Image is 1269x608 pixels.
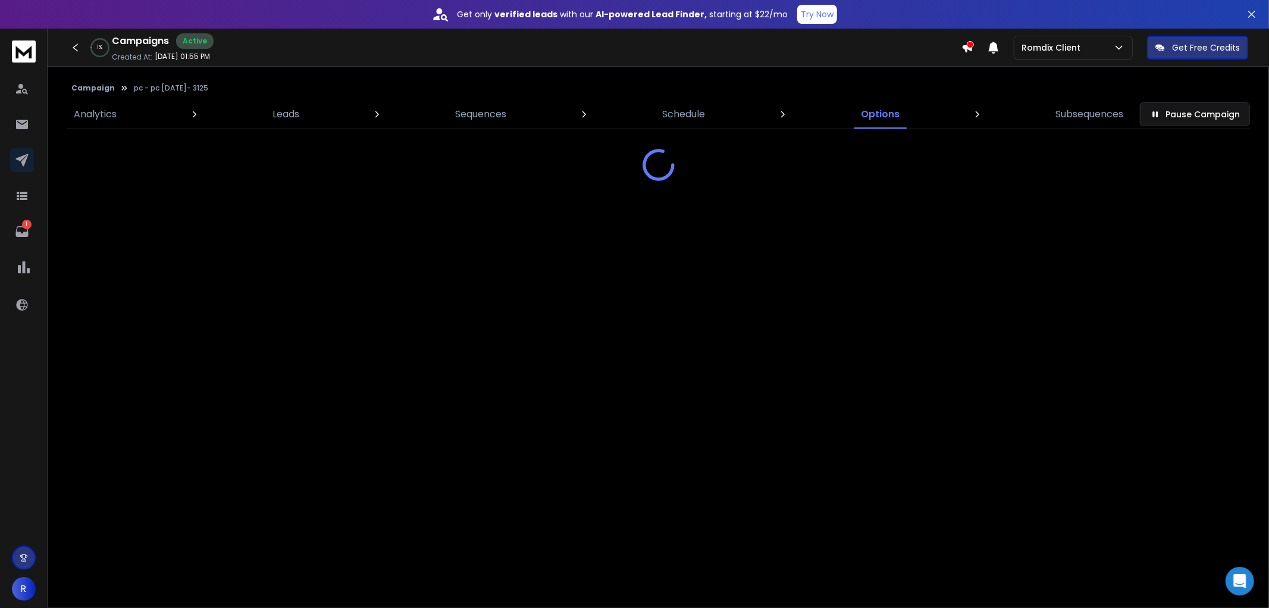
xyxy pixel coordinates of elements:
[112,52,152,62] p: Created At:
[861,107,900,121] p: Options
[1048,100,1130,129] a: Subsequences
[71,83,115,93] button: Campaign
[1140,102,1250,126] button: Pause Campaign
[134,83,208,93] p: pc - pc [DATE]- 3125
[455,107,506,121] p: Sequences
[12,40,36,63] img: logo
[1226,567,1254,595] div: Open Intercom Messenger
[112,34,169,48] h1: Campaigns
[155,52,210,61] p: [DATE] 01:55 PM
[1022,42,1085,54] p: Romdix Client
[32,69,42,79] img: tab_domain_overview_orange.svg
[494,8,557,20] strong: verified leads
[10,220,34,244] a: 1
[457,8,788,20] p: Get only with our starting at $22/mo
[1147,36,1248,60] button: Get Free Credits
[131,70,200,78] div: Keywords by Traffic
[662,107,705,121] p: Schedule
[12,577,36,601] button: R
[801,8,834,20] p: Try Now
[265,100,306,129] a: Leads
[176,33,214,49] div: Active
[98,44,103,51] p: 1 %
[118,69,128,79] img: tab_keywords_by_traffic_grey.svg
[31,31,84,40] div: Domain: [URL]
[1055,107,1123,121] p: Subsequences
[596,8,707,20] strong: AI-powered Lead Finder,
[448,100,513,129] a: Sequences
[74,107,117,121] p: Analytics
[45,70,106,78] div: Domain Overview
[33,19,58,29] div: v 4.0.25
[655,100,712,129] a: Schedule
[22,220,32,229] p: 1
[797,5,837,24] button: Try Now
[1172,42,1240,54] p: Get Free Credits
[67,100,124,129] a: Analytics
[19,31,29,40] img: website_grey.svg
[854,100,907,129] a: Options
[272,107,299,121] p: Leads
[19,19,29,29] img: logo_orange.svg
